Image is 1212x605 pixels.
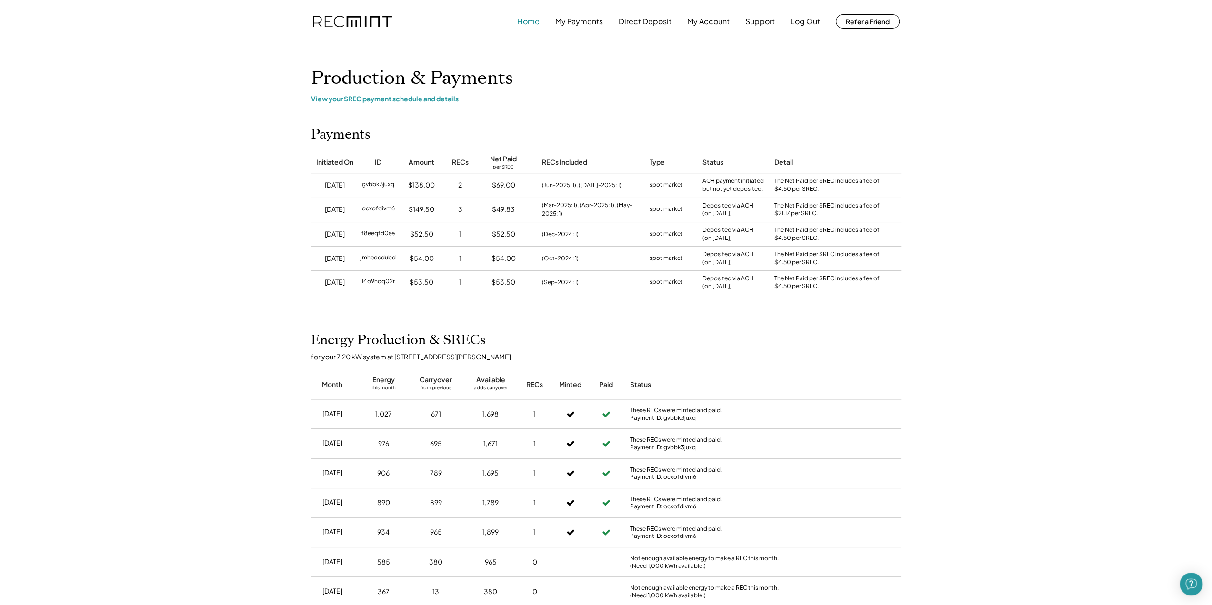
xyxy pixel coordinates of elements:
div: 1,695 [482,468,499,478]
div: ID [375,158,381,167]
div: 1 [533,468,536,478]
div: 14o9hdq02r [361,278,395,287]
div: [DATE] [325,180,345,190]
div: [DATE] [322,497,342,507]
div: [DATE] [325,205,345,214]
img: recmint-logotype%403x.png [313,16,392,28]
div: $52.50 [410,229,433,239]
button: Log Out [791,12,820,31]
div: These RECs were minted and paid. Payment ID: gvbbk3juxq [630,407,792,421]
div: [DATE] [325,229,345,239]
div: Amount [409,158,434,167]
div: [DATE] [325,254,345,263]
div: (Jun-2025: 1), ([DATE]-2025: 1) [542,181,621,189]
div: These RECs were minted and paid. Payment ID: ocxofdivm6 [630,496,792,510]
div: Minted [559,380,581,389]
div: 585 [377,557,390,567]
div: RECs [526,380,543,389]
div: f8eeqfd0se [361,229,395,239]
div: 789 [430,468,442,478]
div: $149.50 [409,205,434,214]
div: 671 [431,409,441,419]
div: The Net Paid per SREC includes a fee of $21.17 per SREC. [774,202,884,218]
div: [DATE] [322,527,342,536]
button: Refer a Friend [836,14,900,29]
div: per SREC [493,164,514,171]
div: [DATE] [322,468,342,477]
div: RECs [452,158,469,167]
div: 1,027 [375,409,392,419]
div: jmheocdubd [361,254,396,263]
div: The Net Paid per SREC includes a fee of $4.50 per SREC. [774,275,884,291]
div: Status [702,158,723,167]
div: (Mar-2025: 1), (Apr-2025: 1), (May-2025: 1) [542,201,640,218]
div: $138.00 [408,180,435,190]
div: 965 [430,527,442,537]
div: spot market [650,254,683,263]
div: (Dec-2024: 1) [542,230,579,238]
div: adds carryover [474,385,508,394]
div: spot market [650,278,683,287]
div: 934 [377,527,390,537]
div: Available [476,375,505,385]
div: 1 [533,439,536,448]
div: 1 [533,498,536,507]
div: Deposited via ACH (on [DATE]) [702,202,753,218]
h1: Production & Payments [311,67,901,89]
h2: Payments [311,127,371,143]
button: My Payments [555,12,603,31]
button: Direct Deposit [619,12,671,31]
div: View your SREC payment schedule and details [311,94,901,103]
button: My Account [687,12,730,31]
div: 1,899 [482,527,499,537]
div: Not enough available energy to make a REC this month. (Need 1,000 kWh available.) [630,584,792,599]
div: Carryover [420,375,452,385]
div: 1 [459,254,461,263]
div: 965 [485,557,497,567]
div: Deposited via ACH (on [DATE]) [702,275,753,291]
div: Type [650,158,665,167]
div: Deposited via ACH (on [DATE]) [702,250,753,267]
div: 1,789 [482,498,499,507]
div: 1,671 [483,439,498,448]
div: 899 [430,498,442,507]
div: $53.50 [410,278,433,287]
div: $53.50 [491,278,515,287]
div: Energy [372,375,395,385]
div: 906 [377,468,390,478]
div: $69.00 [492,180,515,190]
div: Not enough available energy to make a REC this month. (Need 1,000 kWh available.) [630,555,792,569]
div: $49.83 [492,205,515,214]
div: The Net Paid per SREC includes a fee of $4.50 per SREC. [774,177,884,193]
div: Deposited via ACH (on [DATE]) [702,226,753,242]
div: These RECs were minted and paid. Payment ID: ocxofdivm6 [630,466,792,481]
div: from previous [420,385,451,394]
div: $54.00 [491,254,516,263]
div: 1 [459,229,461,239]
div: 3 [458,205,462,214]
div: 976 [378,439,389,448]
div: Paid [599,380,613,389]
div: 367 [378,587,390,596]
div: 0 [532,587,537,596]
h2: Energy Production & SRECs [311,332,486,348]
div: (Sep-2024: 1) [542,278,579,287]
div: spot market [650,229,683,239]
div: this month [371,385,396,394]
div: These RECs were minted and paid. Payment ID: ocxofdivm6 [630,525,792,540]
div: These RECs were minted and paid. Payment ID: gvbbk3juxq [630,436,792,451]
div: 1 [533,409,536,419]
div: Detail [774,158,793,167]
div: Initiated On [316,158,353,167]
div: [DATE] [322,438,342,448]
div: The Net Paid per SREC includes a fee of $4.50 per SREC. [774,250,884,267]
div: [DATE] [322,557,342,566]
div: [DATE] [325,278,345,287]
div: 2 [458,180,462,190]
div: spot market [650,180,683,190]
div: 380 [429,557,442,567]
div: [DATE] [322,409,342,418]
div: spot market [650,205,683,214]
div: Month [322,380,342,389]
div: 13 [432,587,439,596]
